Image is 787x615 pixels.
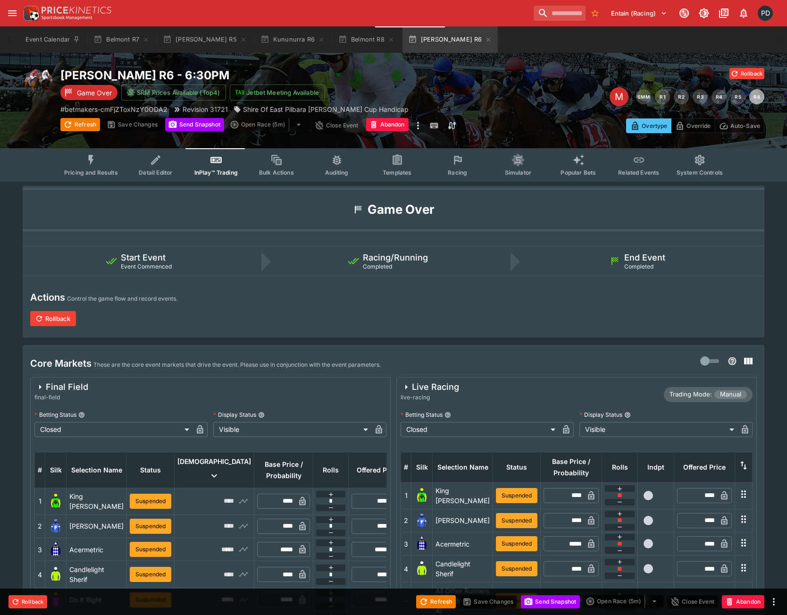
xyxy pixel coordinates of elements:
span: Event Commenced [121,263,172,270]
button: Suspended [130,567,171,582]
td: [PERSON_NAME] [67,514,127,538]
img: PriceKinetics [42,7,111,14]
p: These are the core event markets that drive the event. Please use in conjunction with the event p... [93,360,381,370]
div: split button [584,595,664,608]
h1: Game Over [368,202,435,218]
button: SRM Prices Available (Top4) [121,84,226,101]
button: Suspended [496,561,537,576]
input: search [534,6,586,21]
img: runner 3 [414,536,429,551]
button: Abandon [722,595,764,608]
div: Live Racing [401,381,459,393]
th: Base Price / Probability [541,452,602,482]
img: runner 1 [48,494,63,509]
button: Send Snapshot [165,118,224,131]
p: Betting Status [401,411,443,419]
span: Auditing [325,169,348,176]
span: Completed [363,263,392,270]
button: Event Calendar [20,26,86,53]
button: more [412,118,424,133]
button: Suspended [496,488,537,503]
img: runner 3 [48,542,63,557]
span: Popular Bets [561,169,596,176]
p: Game Over [77,88,112,98]
div: Paul Dicioccio [758,6,773,21]
button: R6 [749,89,764,104]
td: Acermetric [67,538,127,561]
div: Closed [34,422,193,437]
button: [PERSON_NAME] R5 [157,26,253,53]
th: Status [127,452,175,488]
th: Rolls [313,452,349,488]
td: Acermetric [433,532,493,556]
p: Display Status [579,411,622,419]
button: more [768,596,779,607]
td: Candlelight Sherif [67,561,127,588]
th: # [401,452,411,482]
div: Shire Of East Pilbara Newman Cup Handicap [234,104,409,114]
h4: Core Markets [30,357,92,370]
button: Betting Status [444,412,451,418]
img: runner 4 [48,567,63,582]
p: Revision 31721 [183,104,228,114]
p: Override [687,121,711,131]
p: Control the game flow and record events. [67,294,177,303]
td: 4 [401,556,411,582]
button: Rollback [8,595,47,608]
button: open drawer [4,5,21,22]
th: Independent [638,452,674,482]
img: horse_racing.png [23,68,53,98]
button: Paul Dicioccio [755,3,776,24]
h2: Copy To Clipboard [60,68,412,83]
button: R2 [674,89,689,104]
td: King [PERSON_NAME] [67,488,127,514]
span: Templates [383,169,411,176]
button: Display Status [258,412,265,418]
span: Pricing and Results [64,169,118,176]
td: King [PERSON_NAME] [433,482,493,509]
td: Do It Right [67,588,127,611]
img: runner 4 [414,561,429,576]
button: Notifications [735,5,752,22]
p: Betting Status [34,411,76,419]
span: Mark an event as closed and abandoned. [722,596,764,606]
p: Display Status [213,411,256,419]
button: [PERSON_NAME] R6 [402,26,498,53]
button: Belmont R8 [333,26,401,53]
button: Connected to PK [676,5,693,22]
button: Suspended [130,542,171,557]
button: Rollback [30,311,76,326]
p: Shire Of East Pilbara [PERSON_NAME] Cup Handicap [243,104,409,114]
span: Racing [448,169,467,176]
h4: Actions [30,291,65,303]
th: [DEMOGRAPHIC_DATA] [175,452,254,488]
button: Send Snapshot [521,595,580,608]
td: 5 [35,588,45,611]
span: Simulator [505,169,531,176]
img: runner 2 [414,513,429,528]
span: InPlay™ Trading [194,169,238,176]
span: System Controls [677,169,723,176]
h5: End Event [624,252,665,263]
div: Visible [213,422,371,437]
img: PriceKinetics Logo [21,4,40,23]
td: 3 [401,532,411,556]
td: 1 [35,488,45,514]
th: Selection Name [433,452,493,482]
button: Jetbet Meeting Available [230,84,325,101]
nav: pagination navigation [636,89,764,104]
button: Betting Status [78,412,85,418]
p: Auto-Save [730,121,760,131]
img: runner 2 [48,519,63,534]
span: live-racing [401,393,459,402]
th: Base Price / Probability [254,452,313,488]
div: Event type filters [57,148,730,182]
button: SMM [636,89,651,104]
th: Rolls [602,452,638,482]
button: Suspended [130,519,171,534]
span: Manual [714,390,747,399]
th: Status [493,452,541,482]
button: Select Tenant [605,6,673,21]
th: Silk [411,452,433,482]
button: Documentation [715,5,732,22]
